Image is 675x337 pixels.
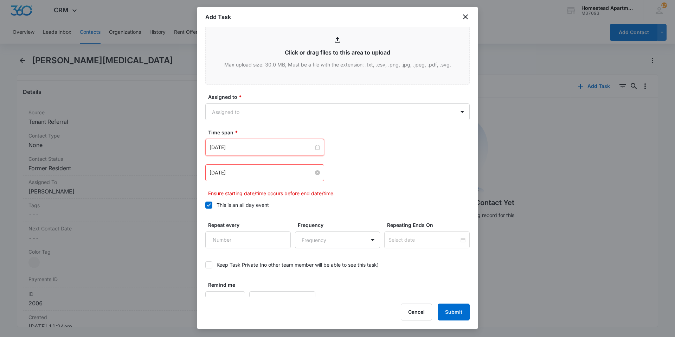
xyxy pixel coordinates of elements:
input: Oct 8, 2025 [210,144,314,151]
span: close-circle [315,170,320,175]
button: Cancel [401,304,432,320]
input: Feb 20, 2023 [210,169,314,177]
input: Select date [388,236,459,244]
button: close [461,13,470,21]
input: Number [205,291,245,308]
label: Time span [208,129,472,136]
input: Number [205,231,291,248]
label: Frequency [298,221,383,229]
button: Submit [438,304,470,320]
label: Repeating Ends On [387,221,472,229]
label: Repeat every [208,221,294,229]
label: Assigned to [208,93,472,101]
p: Ensure starting date/time occurs before end date/time. [208,190,470,197]
div: This is an all day event [217,201,269,209]
h1: Add Task [205,13,231,21]
label: Remind me [208,281,248,288]
div: Keep Task Private (no other team member will be able to see this task) [217,261,379,268]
